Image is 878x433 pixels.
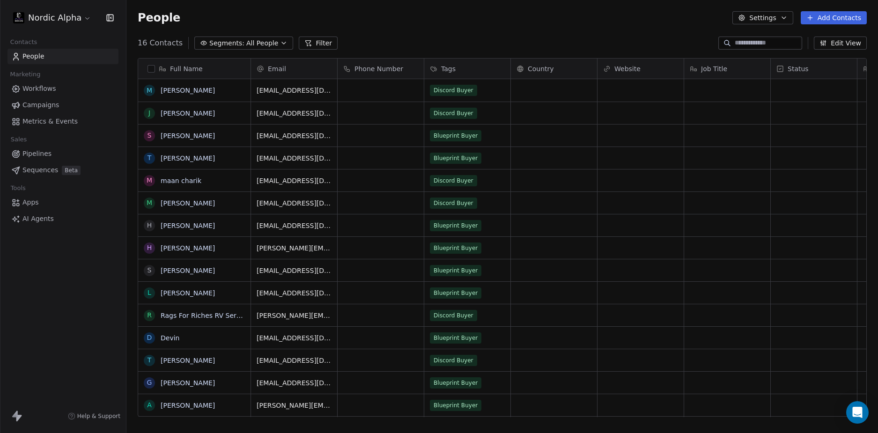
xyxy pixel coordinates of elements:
[684,59,770,79] div: Job Title
[299,37,338,50] button: Filter
[257,333,332,343] span: [EMAIL_ADDRESS][DOMAIN_NAME]
[846,401,869,424] div: Open Intercom Messenger
[257,266,332,275] span: [EMAIL_ADDRESS][DOMAIN_NAME]
[11,10,93,26] button: Nordic Alpha
[257,378,332,388] span: [EMAIL_ADDRESS][DOMAIN_NAME]
[7,162,118,178] a: SequencesBeta
[257,288,332,298] span: [EMAIL_ADDRESS][DOMAIN_NAME]
[161,312,250,319] a: Rags For Riches RV Service
[147,86,152,95] div: M
[6,67,44,81] span: Marketing
[424,59,510,79] div: Tags
[209,38,244,48] span: Segments:
[147,220,152,230] div: H
[257,198,332,208] span: [EMAIL_ADDRESS][DOMAIN_NAME]
[441,64,456,73] span: Tags
[161,334,179,342] a: Devin
[7,81,118,96] a: Workflows
[22,84,56,94] span: Workflows
[22,165,58,175] span: Sequences
[161,289,215,297] a: [PERSON_NAME]
[148,265,152,275] div: s
[257,176,332,185] span: [EMAIL_ADDRESS][DOMAIN_NAME]
[161,402,215,409] a: [PERSON_NAME]
[430,153,481,164] span: Blueprint Buyer
[430,175,477,186] span: Discord Buyer
[147,333,152,343] div: D
[257,109,332,118] span: [EMAIL_ADDRESS][DOMAIN_NAME]
[257,221,332,230] span: [EMAIL_ADDRESS][DOMAIN_NAME]
[77,412,120,420] span: Help & Support
[251,59,337,79] div: Email
[161,222,215,229] a: [PERSON_NAME]
[161,177,201,184] a: maan charik
[7,132,31,147] span: Sales
[701,64,727,73] span: Job Title
[771,59,857,79] div: Status
[268,64,286,73] span: Email
[598,59,684,79] div: Website
[7,114,118,129] a: Metrics & Events
[430,355,477,366] span: Discord Buyer
[430,242,481,254] span: Blueprint Buyer
[138,59,251,79] div: Full Name
[430,130,481,141] span: Blueprint Buyer
[430,108,477,119] span: Discord Buyer
[148,131,152,140] div: S
[161,244,215,252] a: [PERSON_NAME]
[170,64,203,73] span: Full Name
[68,412,120,420] a: Help & Support
[257,86,332,95] span: [EMAIL_ADDRESS][DOMAIN_NAME]
[161,87,215,94] a: [PERSON_NAME]
[161,132,215,139] a: [PERSON_NAME]
[801,11,867,24] button: Add Contacts
[257,154,332,163] span: [EMAIL_ADDRESS][DOMAIN_NAME]
[7,195,118,210] a: Apps
[147,176,152,185] div: m
[257,311,332,320] span: [PERSON_NAME][EMAIL_ADDRESS][PERSON_NAME][DOMAIN_NAME]
[7,146,118,161] a: Pipelines
[22,198,39,207] span: Apps
[62,166,81,175] span: Beta
[430,265,481,276] span: Blueprint Buyer
[138,11,180,25] span: People
[7,49,118,64] a: People
[430,287,481,299] span: Blueprint Buyer
[147,378,152,388] div: G
[338,59,424,79] div: Phone Number
[430,400,481,411] span: Blueprint Buyer
[732,11,793,24] button: Settings
[814,37,867,50] button: Edit View
[28,12,81,24] span: Nordic Alpha
[161,267,215,274] a: [PERSON_NAME]
[614,64,641,73] span: Website
[257,243,332,253] span: [PERSON_NAME][EMAIL_ADDRESS][DOMAIN_NAME]
[22,149,52,159] span: Pipelines
[138,79,251,417] div: grid
[22,117,78,126] span: Metrics & Events
[257,401,332,410] span: [PERSON_NAME][EMAIL_ADDRESS][PERSON_NAME][DOMAIN_NAME]
[257,356,332,365] span: [EMAIL_ADDRESS][DOMAIN_NAME]
[788,64,809,73] span: Status
[147,198,152,208] div: M
[161,154,215,162] a: [PERSON_NAME]
[138,37,183,49] span: 16 Contacts
[7,97,118,113] a: Campaigns
[430,377,481,389] span: Blueprint Buyer
[148,108,150,118] div: J
[430,310,477,321] span: Discord Buyer
[6,35,41,49] span: Contacts
[148,153,152,163] div: T
[22,51,44,61] span: People
[430,198,477,209] span: Discord Buyer
[430,332,481,344] span: Blueprint Buyer
[161,199,215,207] a: [PERSON_NAME]
[257,131,332,140] span: [EMAIL_ADDRESS][DOMAIN_NAME]
[161,379,215,387] a: [PERSON_NAME]
[528,64,554,73] span: Country
[430,220,481,231] span: Blueprint Buyer
[148,355,152,365] div: T
[7,181,30,195] span: Tools
[246,38,278,48] span: All People
[22,214,54,224] span: AI Agents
